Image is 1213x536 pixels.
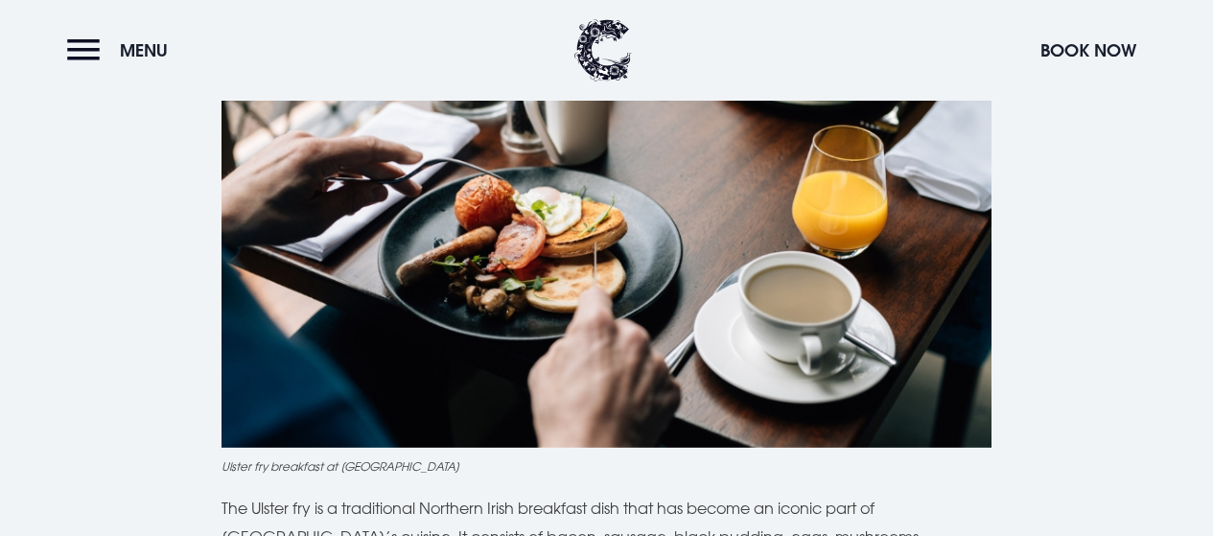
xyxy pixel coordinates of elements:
[1031,30,1146,71] button: Book Now
[222,457,991,475] figcaption: Ulster fry breakfast at [GEOGRAPHIC_DATA]
[120,39,168,61] span: Menu
[67,30,177,71] button: Menu
[574,19,632,82] img: Clandeboye Lodge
